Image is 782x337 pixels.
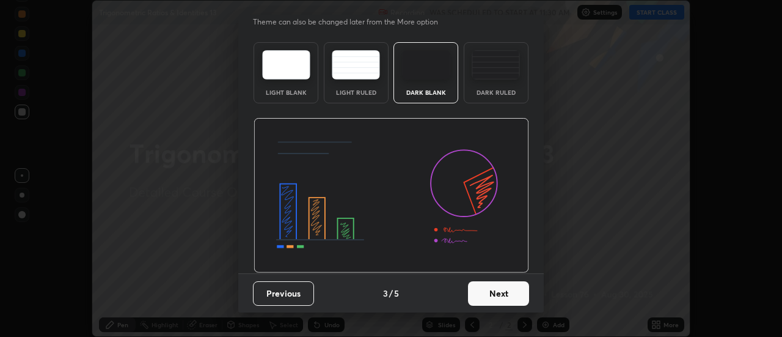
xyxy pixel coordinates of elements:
img: darkThemeBanner.d06ce4a2.svg [254,118,529,273]
div: Dark Ruled [472,89,521,95]
img: darkTheme.f0cc69e5.svg [402,50,450,80]
button: Next [468,281,529,306]
h4: 5 [394,287,399,300]
img: lightTheme.e5ed3b09.svg [262,50,310,80]
div: Dark Blank [401,89,450,95]
button: Previous [253,281,314,306]
img: darkRuledTheme.de295e13.svg [472,50,520,80]
div: Light Blank [261,89,310,95]
h4: / [389,287,393,300]
h4: 3 [383,287,388,300]
img: lightRuledTheme.5fabf969.svg [332,50,380,80]
p: Theme can also be changed later from the More option [253,17,451,28]
div: Light Ruled [332,89,381,95]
